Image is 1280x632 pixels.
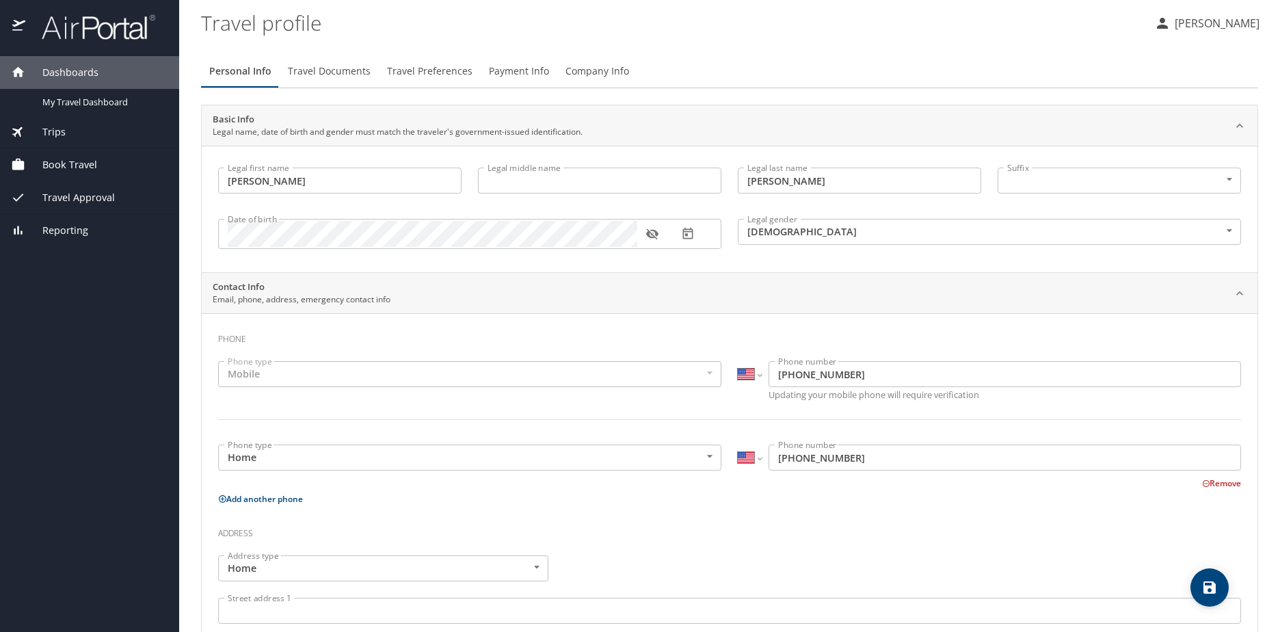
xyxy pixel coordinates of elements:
[288,63,371,80] span: Travel Documents
[213,113,583,127] h2: Basic Info
[1171,15,1259,31] p: [PERSON_NAME]
[218,361,721,387] div: Mobile
[1190,568,1229,607] button: save
[218,518,1241,542] h3: Address
[201,1,1143,44] h1: Travel profile
[218,324,1241,347] h3: Phone
[1149,11,1265,36] button: [PERSON_NAME]
[769,391,1241,399] p: Updating your mobile phone will require verification
[202,105,1257,146] div: Basic InfoLegal name, date of birth and gender must match the traveler's government-issued identi...
[213,293,390,306] p: Email, phone, address, emergency contact info
[565,63,629,80] span: Company Info
[218,445,721,471] div: Home
[738,219,1241,245] div: [DEMOGRAPHIC_DATA]
[213,280,390,294] h2: Contact Info
[12,14,27,40] img: icon-airportal.png
[213,126,583,138] p: Legal name, date of birth and gender must match the traveler's government-issued identification.
[489,63,549,80] span: Payment Info
[25,65,98,80] span: Dashboards
[209,63,271,80] span: Personal Info
[202,146,1257,272] div: Basic InfoLegal name, date of birth and gender must match the traveler's government-issued identi...
[218,555,548,581] div: Home
[25,124,66,140] span: Trips
[27,14,155,40] img: airportal-logo.png
[25,223,88,238] span: Reporting
[998,168,1241,194] div: ​
[42,96,163,109] span: My Travel Dashboard
[201,55,1258,88] div: Profile
[218,493,303,505] button: Add another phone
[1202,477,1241,489] button: Remove
[202,273,1257,314] div: Contact InfoEmail, phone, address, emergency contact info
[25,157,97,172] span: Book Travel
[25,190,115,205] span: Travel Approval
[387,63,472,80] span: Travel Preferences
